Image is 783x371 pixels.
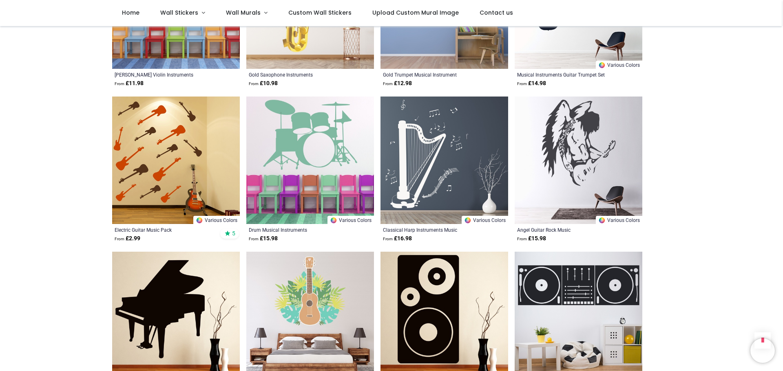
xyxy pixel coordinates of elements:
[596,61,642,69] a: Various Colors
[517,237,527,241] span: From
[160,9,198,17] span: Wall Stickers
[383,235,412,243] strong: £ 16.98
[596,216,642,224] a: Various Colors
[249,81,259,86] span: From
[196,217,203,224] img: Color Wheel
[372,9,459,17] span: Upload Custom Mural Image
[515,97,642,224] img: Angel Guitar Rock Music Wall Sticker
[288,9,352,17] span: Custom Wall Stickers
[115,237,124,241] span: From
[480,9,513,17] span: Contact us
[249,226,347,233] a: Drum Musical Instruments
[115,226,213,233] a: Electric Guitar Music Pack
[383,226,481,233] a: Classical Harp Instruments Music
[330,217,337,224] img: Color Wheel
[598,217,606,224] img: Color Wheel
[115,81,124,86] span: From
[115,79,144,88] strong: £ 11.98
[462,216,508,224] a: Various Colors
[383,71,481,78] a: Gold Trumpet Musical Instrument
[246,97,374,224] img: Drum Musical Instruments Wall Sticker
[115,71,213,78] a: [PERSON_NAME] Violin Instruments
[517,235,546,243] strong: £ 15.98
[115,235,140,243] strong: £ 2.99
[122,9,139,17] span: Home
[517,79,546,88] strong: £ 14.98
[249,71,347,78] a: Gold Saxophone Instruments
[249,237,259,241] span: From
[598,61,606,69] img: Color Wheel
[193,216,240,224] a: Various Colors
[226,9,261,17] span: Wall Murals
[112,97,240,224] img: Electric Guitar Music Wall Sticker Pack
[383,81,393,86] span: From
[464,217,471,224] img: Color Wheel
[249,235,278,243] strong: £ 15.98
[517,81,527,86] span: From
[517,71,615,78] a: Musical Instruments Guitar Trumpet Set
[232,230,235,237] span: 5
[380,97,508,224] img: Classical Harp Instruments Music Wall Sticker
[517,226,615,233] a: Angel Guitar Rock Music
[383,79,412,88] strong: £ 12.98
[249,79,278,88] strong: £ 10.98
[327,216,374,224] a: Various Colors
[383,237,393,241] span: From
[750,338,775,363] iframe: Brevo live chat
